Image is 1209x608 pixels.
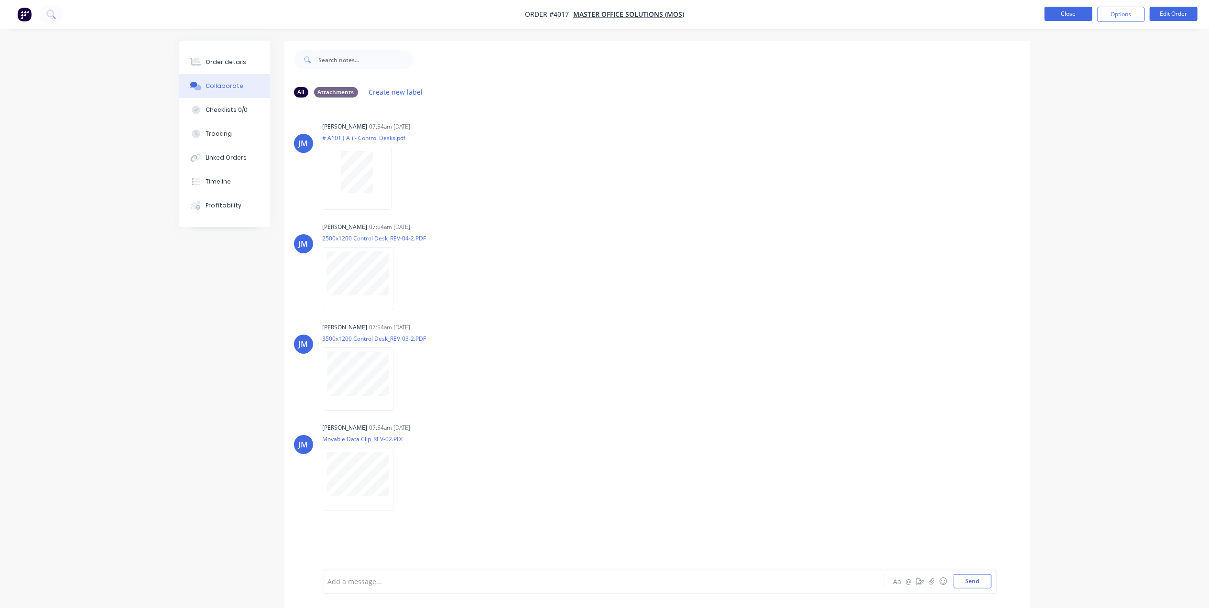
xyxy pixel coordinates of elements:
[323,423,368,432] div: [PERSON_NAME]
[299,338,308,350] div: JM
[323,134,406,142] p: # A101 ( A ) - Control Desks.pdf
[206,106,248,114] div: Checklists 0/0
[206,153,247,162] div: Linked Orders
[314,87,358,98] div: Attachments
[179,74,270,98] button: Collaborate
[364,86,428,98] button: Create new label
[179,98,270,122] button: Checklists 0/0
[294,87,308,98] div: All
[206,130,232,138] div: Tracking
[299,138,308,149] div: JM
[323,234,426,242] p: 2500x1200 Control Desk_REV-04-2.PDF
[370,323,411,332] div: 07:54am [DATE]
[1150,7,1198,21] button: Edit Order
[903,575,915,587] button: @
[206,201,241,210] div: Profitability
[206,82,243,90] div: Collaborate
[370,423,411,432] div: 07:54am [DATE]
[179,194,270,217] button: Profitability
[323,122,368,131] div: [PERSON_NAME]
[892,575,903,587] button: Aa
[299,439,308,450] div: JM
[525,10,573,19] span: Order #4017 -
[954,574,991,588] button: Send
[179,50,270,74] button: Order details
[1045,7,1092,21] button: Close
[179,122,270,146] button: Tracking
[370,122,411,131] div: 07:54am [DATE]
[323,435,404,443] p: Movable Data Clip_REV-02.PDF
[206,58,246,66] div: Order details
[17,7,32,22] img: Factory
[179,170,270,194] button: Timeline
[179,146,270,170] button: Linked Orders
[206,177,231,186] div: Timeline
[937,575,949,587] button: ☺
[370,223,411,231] div: 07:54am [DATE]
[299,238,308,250] div: JM
[323,335,426,343] p: 3500x1200 Control Desk_REV-03-2.PDF
[323,223,368,231] div: [PERSON_NAME]
[573,10,684,19] a: Master Office Solutions (MOS)
[323,323,368,332] div: [PERSON_NAME]
[1097,7,1145,22] button: Options
[319,50,414,69] input: Search notes...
